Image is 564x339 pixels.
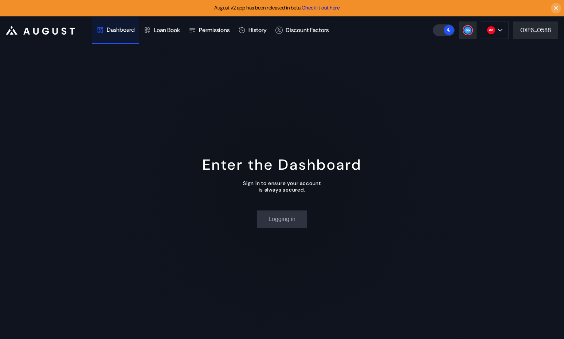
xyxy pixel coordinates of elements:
[286,26,329,34] div: Discount Factors
[487,26,495,34] img: chain logo
[481,21,509,39] button: chain logo
[199,26,230,34] div: Permissions
[184,17,234,44] a: Permissions
[271,17,333,44] a: Discount Factors
[214,4,340,11] span: August v2 app has been released in beta.
[248,26,267,34] div: History
[234,17,271,44] a: History
[139,17,184,44] a: Loan Book
[203,155,362,174] div: Enter the Dashboard
[243,180,321,193] div: Sign in to ensure your account is always secured.
[154,26,180,34] div: Loan Book
[92,17,139,44] a: Dashboard
[257,210,307,228] button: Logging in
[107,26,135,33] div: Dashboard
[513,21,558,39] button: 0XF6...0588
[302,4,340,11] a: Check it out here
[520,26,551,34] div: 0XF6...0588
